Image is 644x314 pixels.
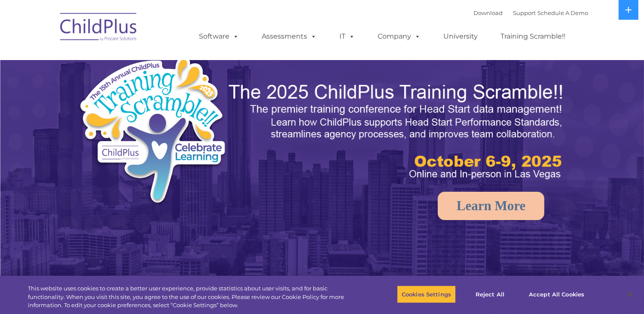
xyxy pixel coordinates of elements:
[463,285,517,303] button: Reject All
[435,28,487,45] a: University
[621,285,640,304] button: Close
[28,284,354,310] div: This website uses cookies to create a better user experience, provide statistics about user visit...
[253,28,326,45] a: Assessments
[524,285,589,303] button: Accept All Cookies
[438,192,544,220] a: Learn More
[369,28,430,45] a: Company
[397,285,456,303] button: Cookies Settings
[513,9,536,16] a: Support
[492,28,574,45] a: Training Scramble!!
[474,9,589,16] font: |
[191,28,248,45] a: Software
[119,57,146,63] span: Last name
[119,92,156,98] span: Phone number
[538,9,589,16] a: Schedule A Demo
[56,7,142,50] img: ChildPlus by Procare Solutions
[474,9,503,16] a: Download
[331,28,364,45] a: IT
